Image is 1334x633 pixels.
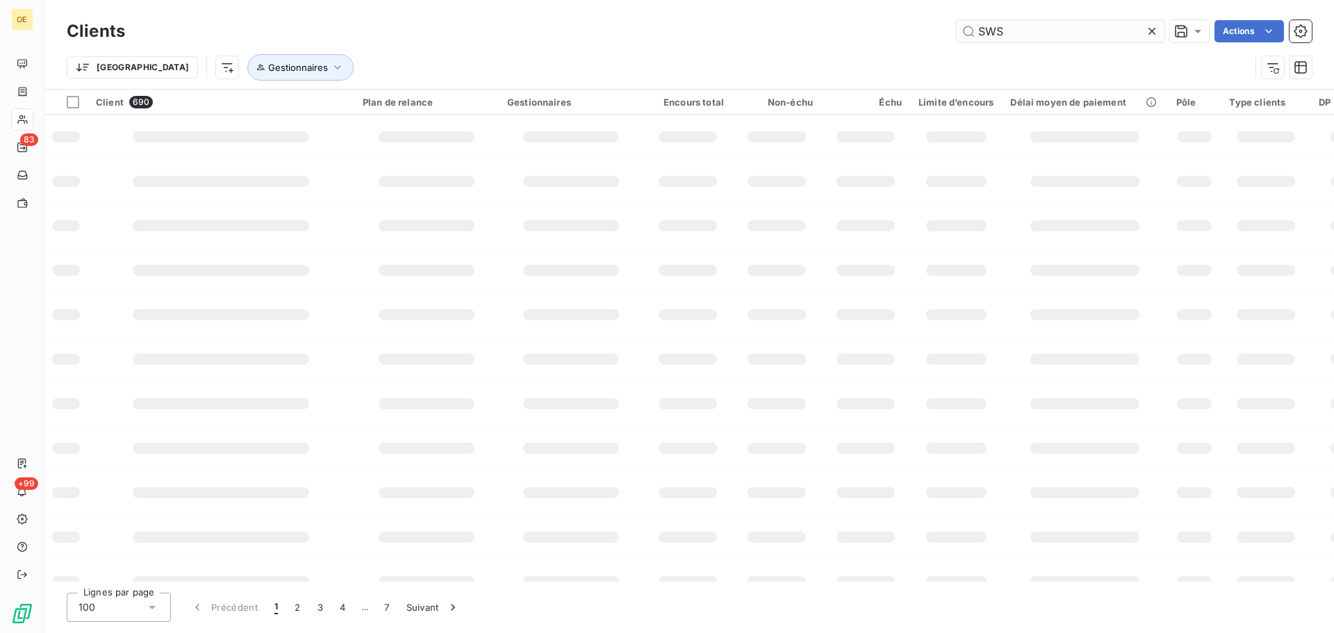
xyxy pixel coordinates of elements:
button: 4 [331,593,354,622]
h3: Clients [67,19,125,44]
div: Encours total [652,97,724,108]
span: 83 [20,133,38,146]
button: [GEOGRAPHIC_DATA] [67,56,198,79]
img: Logo LeanPay [11,602,33,625]
button: Suivant [398,593,468,622]
div: Échu [830,97,902,108]
div: Limite d’encours [919,97,994,108]
div: Pôle [1176,97,1213,108]
button: 7 [376,593,397,622]
span: Gestionnaires [268,62,328,73]
button: Précédent [182,593,266,622]
button: 1 [266,593,286,622]
div: Délai moyen de paiement [1010,97,1159,108]
span: … [354,596,376,618]
input: Rechercher [956,20,1164,42]
span: 690 [129,96,153,108]
span: 100 [79,600,95,614]
span: 1 [274,600,278,614]
div: OE [11,8,33,31]
button: Actions [1214,20,1284,42]
span: +99 [15,477,38,490]
iframe: Intercom live chat [1287,586,1320,619]
span: Client [96,97,124,108]
div: Gestionnaires [507,97,635,108]
button: Gestionnaires [247,54,354,81]
div: Non-échu [741,97,813,108]
button: 3 [309,593,331,622]
button: 2 [286,593,308,622]
div: Plan de relance [363,97,491,108]
div: Type clients [1229,97,1302,108]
